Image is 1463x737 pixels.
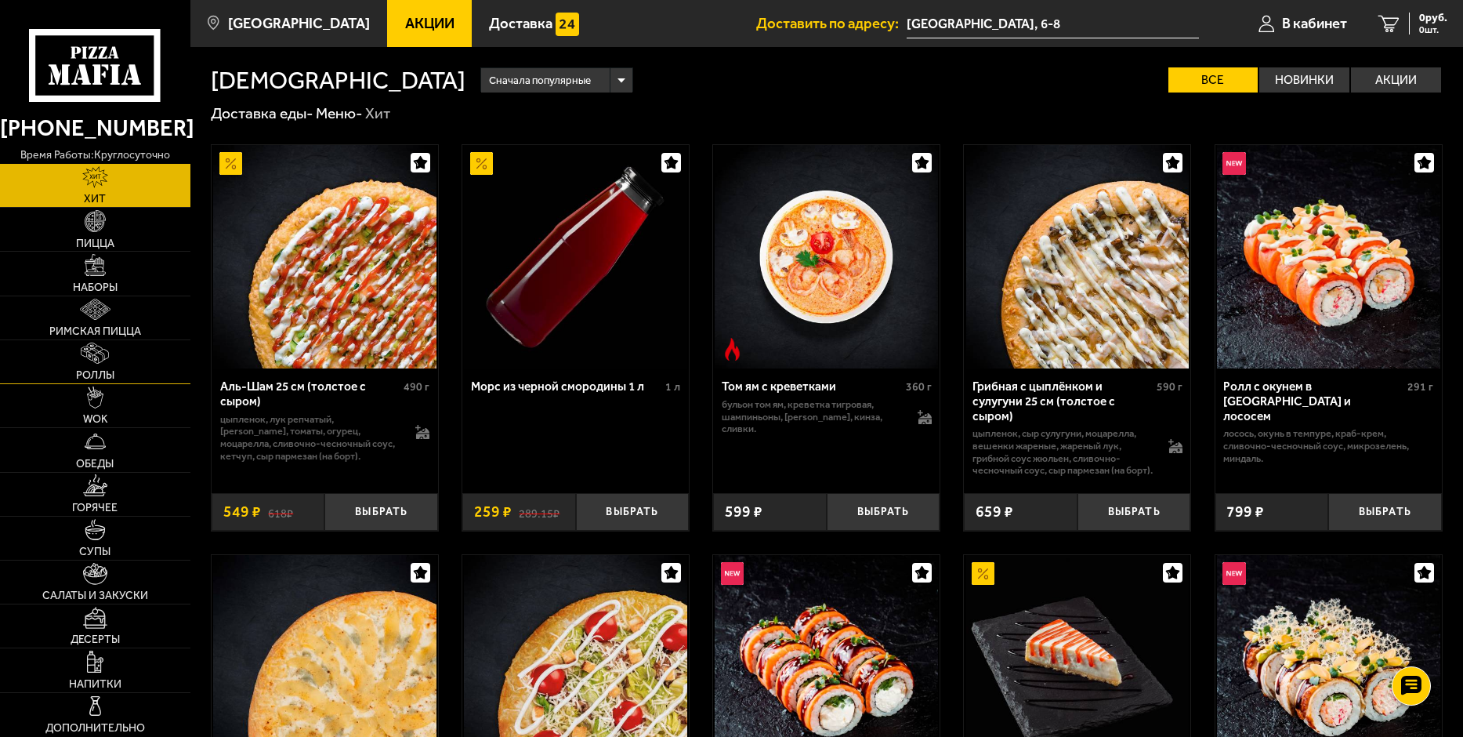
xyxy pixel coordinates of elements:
button: Выбрать [1328,493,1442,531]
s: 289.15 ₽ [519,504,559,519]
img: Новинка [721,562,744,585]
div: Ролл с окунем в [GEOGRAPHIC_DATA] и лососем [1223,379,1403,423]
div: Том ям с креветками [722,379,902,394]
s: 618 ₽ [268,504,293,519]
h1: [DEMOGRAPHIC_DATA] [211,68,465,93]
div: Хит [365,103,390,123]
span: Доставить по адресу: [756,16,907,31]
a: Грибная с цыплёнком и сулугуни 25 см (толстое с сыром) [964,145,1190,368]
span: Салаты и закуски [42,590,148,601]
a: АкционныйАль-Шам 25 см (толстое с сыром) [212,145,438,368]
p: лосось, окунь в темпуре, краб-крем, сливочно-чесночный соус, микрозелень, миндаль. [1223,427,1433,464]
p: цыпленок, лук репчатый, [PERSON_NAME], томаты, огурец, моцарелла, сливочно-чесночный соус, кетчуп... [220,413,400,462]
div: Морс из черной смородины 1 л [471,379,662,394]
span: Горячее [72,503,118,514]
img: Акционный [972,562,994,585]
p: цыпленок, сыр сулугуни, моцарелла, вешенки жареные, жареный лук, грибной соус Жюльен, сливочно-че... [972,427,1153,476]
img: Аль-Шам 25 см (толстое с сыром) [213,145,436,368]
span: В кабинет [1282,16,1347,31]
span: 799 ₽ [1226,504,1264,519]
span: 360 г [906,380,932,394]
a: Меню- [316,104,363,122]
label: Все [1168,67,1258,93]
span: Супы [79,546,110,557]
a: НовинкаРолл с окунем в темпуре и лососем [1215,145,1442,368]
img: Ролл с окунем в темпуре и лососем [1217,145,1440,368]
div: Аль-Шам 25 см (толстое с сыром) [220,379,400,408]
span: Хит [84,194,106,205]
a: Острое блюдоТом ям с креветками [713,145,940,368]
img: Грибная с цыплёнком и сулугуни 25 см (толстое с сыром) [966,145,1190,368]
img: Острое блюдо [721,338,744,361]
button: Выбрать [1077,493,1191,531]
span: [GEOGRAPHIC_DATA] [228,16,370,31]
span: 1 л [665,380,680,394]
a: АкционныйМорс из черной смородины 1 л [462,145,689,368]
div: Грибная с цыплёнком и сулугуни 25 см (толстое с сыром) [972,379,1153,423]
img: Новинка [1222,562,1245,585]
label: Акции [1351,67,1441,93]
img: Акционный [470,152,493,175]
span: 490 г [404,380,429,394]
a: Доставка еды- [211,104,313,122]
img: Акционный [219,152,242,175]
button: Выбрать [827,493,940,531]
img: Новинка [1222,152,1245,175]
span: Акции [405,16,454,31]
button: Выбрать [576,493,690,531]
p: бульон том ям, креветка тигровая, шампиньоны, [PERSON_NAME], кинза, сливки. [722,398,902,435]
span: Римская пицца [49,326,141,337]
span: Обеды [76,459,114,470]
span: WOK [83,414,107,425]
span: Доставка [489,16,552,31]
span: 549 ₽ [223,504,261,519]
input: Ваш адрес доставки [907,9,1199,38]
span: Десерты [71,634,120,645]
span: 590 г [1157,380,1182,394]
span: Пицца [76,238,114,249]
button: Выбрать [324,493,438,531]
label: Новинки [1259,67,1349,93]
span: 291 г [1407,380,1433,394]
span: Сначала популярные [489,66,591,95]
span: 659 ₽ [976,504,1013,519]
span: Дополнительно [45,723,145,734]
span: 0 руб. [1419,13,1447,24]
span: Роллы [76,370,114,381]
span: Наборы [73,282,118,293]
img: Морс из черной смородины 1 л [464,145,687,368]
span: Напитки [69,679,121,690]
img: Том ям с креветками [715,145,938,368]
img: 15daf4d41897b9f0e9f617042186c801.svg [556,13,578,35]
span: Дворцовая площадь, 6-8 [907,9,1199,38]
span: 0 шт. [1419,25,1447,34]
span: 599 ₽ [725,504,762,519]
span: 259 ₽ [474,504,512,519]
